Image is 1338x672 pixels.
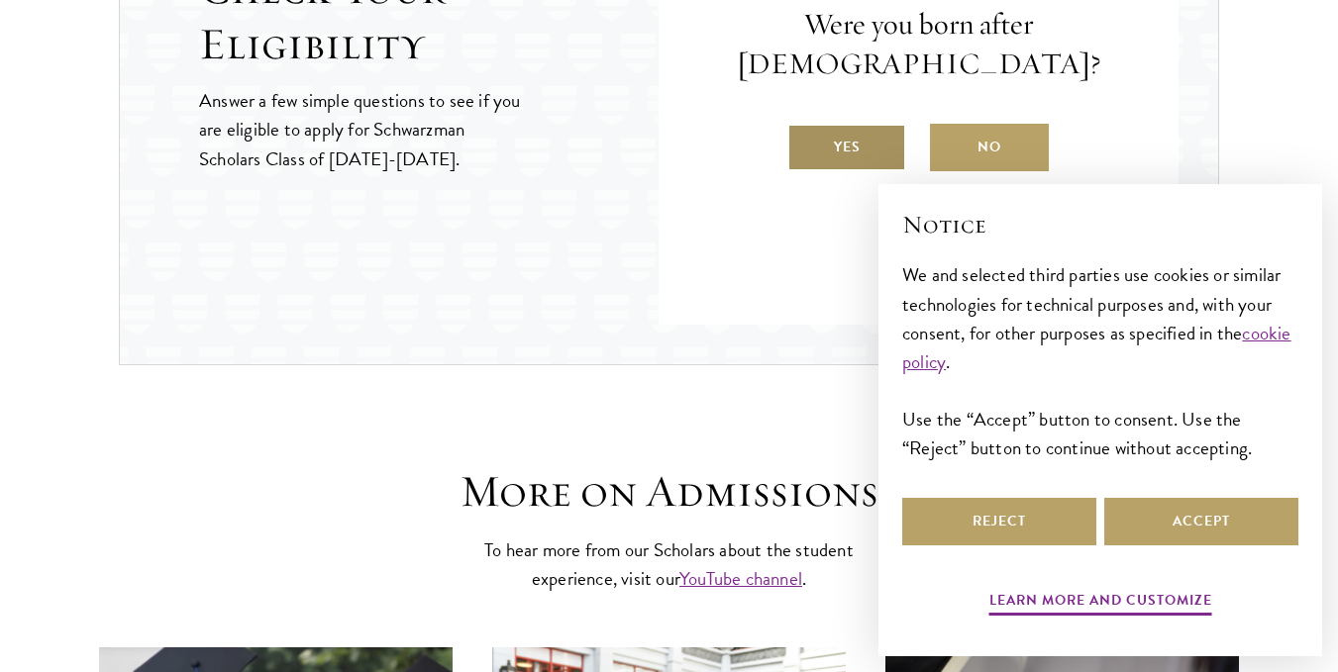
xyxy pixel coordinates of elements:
[1104,498,1298,545] button: Accept
[902,208,1298,241] h2: Notice
[199,86,523,172] p: Answer a few simple questions to see if you are eligible to apply for Schwarzman Scholars Class o...
[989,588,1212,619] button: Learn more and customize
[930,124,1049,171] label: No
[787,124,906,171] label: Yes
[476,535,863,593] p: To hear more from our Scholars about the student experience, visit our .
[679,564,802,593] a: YouTube channel
[902,260,1298,461] div: We and selected third parties use cookies or similar technologies for technical purposes and, wit...
[902,498,1096,545] button: Reject
[362,464,977,520] h3: More on Admissions
[718,5,1120,84] p: Were you born after [DEMOGRAPHIC_DATA]?
[902,319,1291,376] a: cookie policy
